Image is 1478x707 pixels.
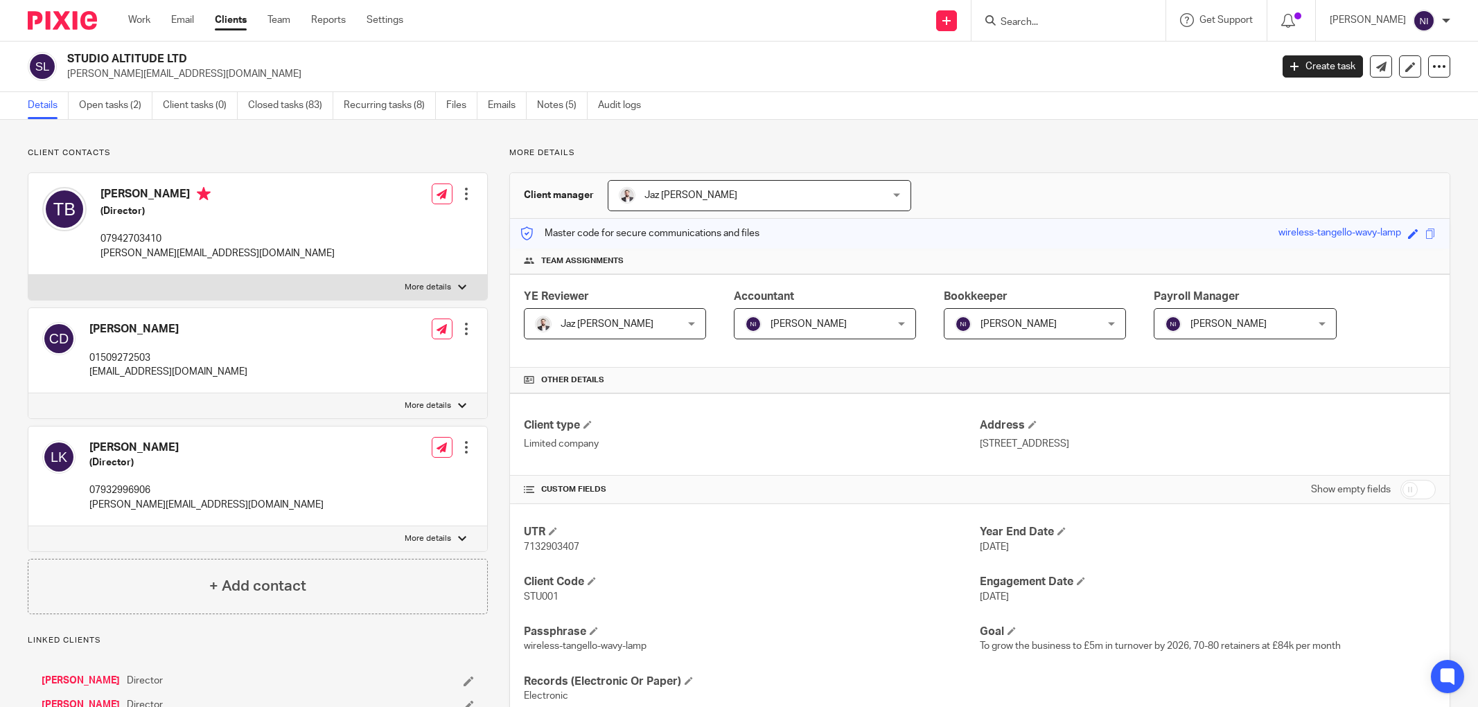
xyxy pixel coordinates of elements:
span: 7132903407 [524,542,579,552]
span: Electronic [524,691,568,701]
h4: Year End Date [980,525,1436,539]
h4: [PERSON_NAME] [89,440,324,455]
a: Email [171,13,194,27]
h4: Client Code [524,575,980,589]
h4: Goal [980,625,1436,639]
img: svg%3E [1413,10,1435,32]
input: Search [999,17,1124,29]
p: 07942703410 [100,232,335,246]
span: To grow the business to £5m in turnover by 2026, 70-80 retainers at £84k per month [980,641,1341,651]
a: Settings [367,13,403,27]
a: Details [28,92,69,119]
img: 48292-0008-compressed%20square.jpg [535,316,552,332]
h5: (Director) [100,204,335,218]
span: YE Reviewer [524,291,589,302]
p: [STREET_ADDRESS] [980,437,1436,451]
p: [EMAIL_ADDRESS][DOMAIN_NAME] [89,365,247,379]
p: More details [405,533,451,544]
a: Reports [311,13,346,27]
p: 07932996906 [89,483,324,497]
h4: Client type [524,418,980,433]
h5: (Director) [89,456,324,469]
a: Work [128,13,150,27]
p: Client contacts [28,147,488,159]
span: wireless-tangello-wavy-lamp [524,641,646,651]
img: Pixie [28,11,97,30]
img: svg%3E [745,316,762,332]
h4: CUSTOM FIELDS [524,484,980,495]
span: [PERSON_NAME] [771,319,847,329]
h3: Client manager [524,188,594,202]
a: [PERSON_NAME] [42,674,120,688]
img: svg%3E [1165,316,1181,332]
a: Team [267,13,290,27]
img: svg%3E [42,322,76,355]
img: svg%3E [42,440,76,474]
i: Primary [197,187,211,201]
label: Show empty fields [1311,483,1391,496]
h4: Engagement Date [980,575,1436,589]
span: Jaz [PERSON_NAME] [644,190,737,200]
p: Limited company [524,437,980,451]
h4: [PERSON_NAME] [100,187,335,204]
a: Client tasks (0) [163,92,238,119]
img: svg%3E [955,316,971,332]
p: [PERSON_NAME][EMAIL_ADDRESS][DOMAIN_NAME] [89,498,324,512]
span: Accountant [734,291,794,302]
span: Other details [541,375,604,386]
a: Audit logs [598,92,651,119]
p: Master code for secure communications and files [520,226,759,240]
p: [PERSON_NAME] [1330,13,1406,27]
h4: Passphrase [524,625,980,639]
a: Emails [488,92,527,119]
p: Linked clients [28,635,488,646]
h4: [PERSON_NAME] [89,322,247,337]
span: Team assignments [541,256,624,267]
span: [PERSON_NAME] [1190,319,1267,329]
p: [PERSON_NAME][EMAIL_ADDRESS][DOMAIN_NAME] [100,247,335,260]
span: Payroll Manager [1154,291,1240,302]
a: Files [446,92,477,119]
a: Notes (5) [537,92,588,119]
p: More details [405,282,451,293]
a: Create task [1283,55,1363,78]
a: Closed tasks (83) [248,92,333,119]
span: [PERSON_NAME] [980,319,1057,329]
p: 01509272503 [89,351,247,365]
a: Clients [215,13,247,27]
h4: + Add contact [209,575,306,597]
div: wireless-tangello-wavy-lamp [1278,226,1401,242]
img: svg%3E [42,187,87,231]
h4: Address [980,418,1436,433]
span: Bookkeeper [944,291,1008,302]
h4: UTR [524,525,980,539]
span: STU001 [524,592,558,602]
p: More details [509,147,1450,159]
a: Recurring tasks (8) [344,92,436,119]
p: More details [405,400,451,411]
h2: STUDIO ALTITUDE LTD [67,52,1023,66]
img: 48292-0008-compressed%20square.jpg [619,187,635,204]
p: [PERSON_NAME][EMAIL_ADDRESS][DOMAIN_NAME] [67,67,1262,81]
span: Director [127,674,163,688]
h4: Records (Electronic Or Paper) [524,674,980,689]
span: [DATE] [980,542,1009,552]
span: [DATE] [980,592,1009,602]
span: Jaz [PERSON_NAME] [561,319,653,329]
img: svg%3E [28,52,57,81]
span: Get Support [1199,15,1253,25]
a: Open tasks (2) [79,92,152,119]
